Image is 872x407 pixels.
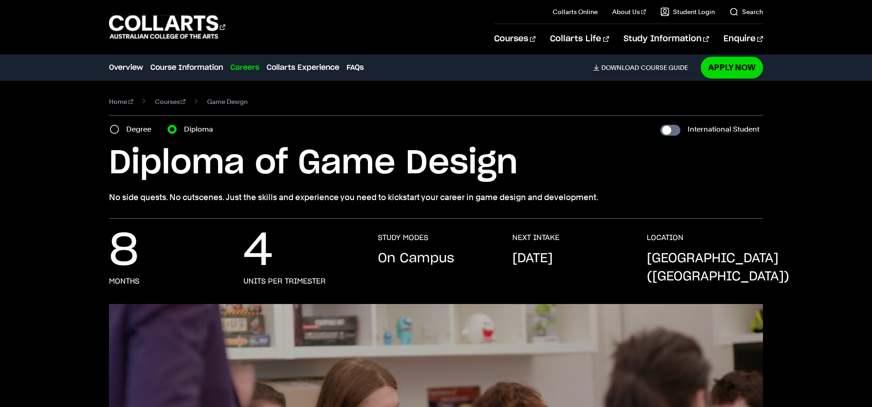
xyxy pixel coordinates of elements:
label: International Student [688,123,759,136]
a: Study Information [624,24,709,54]
a: Enquire [723,24,763,54]
h3: units per trimester [243,277,326,286]
a: Collarts Experience [267,62,339,73]
h3: STUDY MODES [378,233,428,242]
label: Degree [126,123,157,136]
a: Collarts Online [553,7,598,16]
a: Courses [494,24,535,54]
a: Student Login [660,7,715,16]
p: On Campus [378,250,454,268]
h3: months [109,277,139,286]
a: Search [729,7,763,16]
h3: LOCATION [647,233,684,242]
a: Overview [109,62,143,73]
a: About Us [612,7,646,16]
p: 8 [109,233,139,270]
a: Apply Now [701,57,763,78]
span: Download [601,64,639,72]
p: [DATE] [512,250,553,268]
a: Course Information [150,62,223,73]
a: Collarts Life [550,24,609,54]
label: Diploma [184,123,218,136]
a: Home [109,95,133,108]
a: DownloadCourse Guide [593,64,695,72]
p: No side quests. No cutscenes. Just the skills and experience you need to kickstart your career in... [109,191,763,204]
span: Game Design [207,95,248,108]
a: Careers [230,62,259,73]
p: 4 [243,233,273,270]
a: Courses [155,95,186,108]
div: Go to homepage [109,14,225,40]
a: FAQs [347,62,364,73]
p: [GEOGRAPHIC_DATA] ([GEOGRAPHIC_DATA]) [647,250,789,286]
h1: Diploma of Game Design [109,143,763,184]
h3: NEXT INTAKE [512,233,560,242]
